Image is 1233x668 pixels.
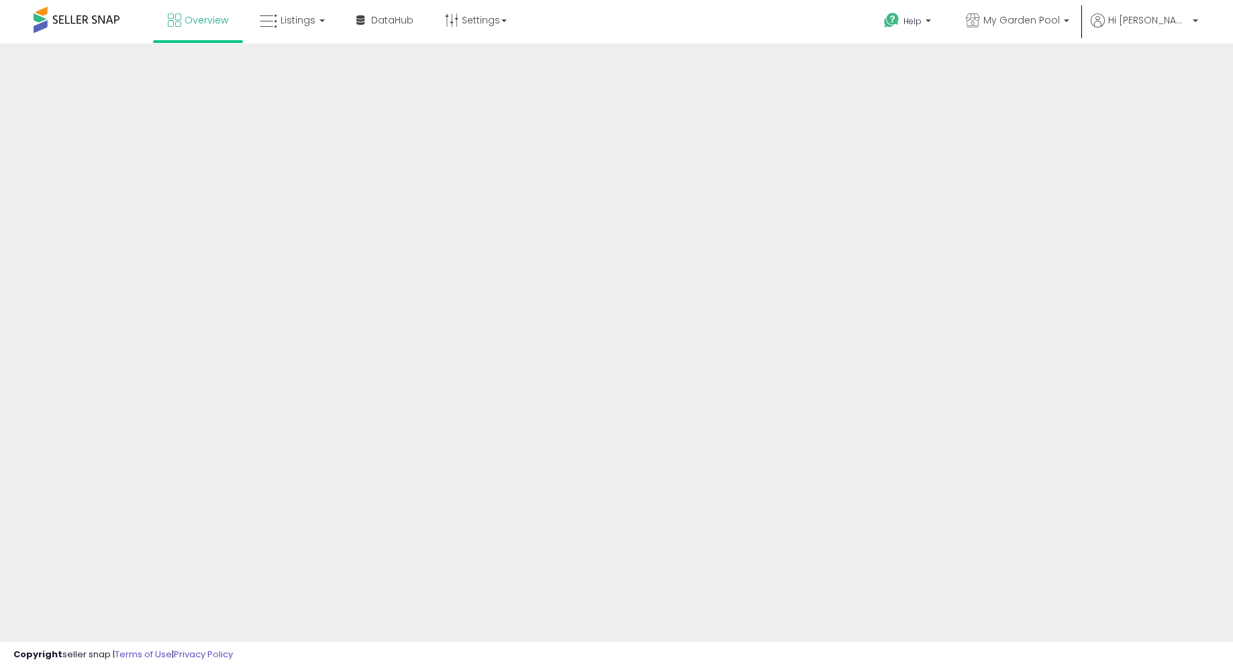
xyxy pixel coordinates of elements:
i: Get Help [883,12,900,29]
span: Listings [281,13,315,27]
span: Help [903,15,922,27]
span: DataHub [371,13,413,27]
span: Overview [185,13,228,27]
span: My Garden Pool [983,13,1060,27]
span: Hi [PERSON_NAME] [1108,13,1189,27]
a: Hi [PERSON_NAME] [1091,13,1198,44]
a: Help [873,2,944,44]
